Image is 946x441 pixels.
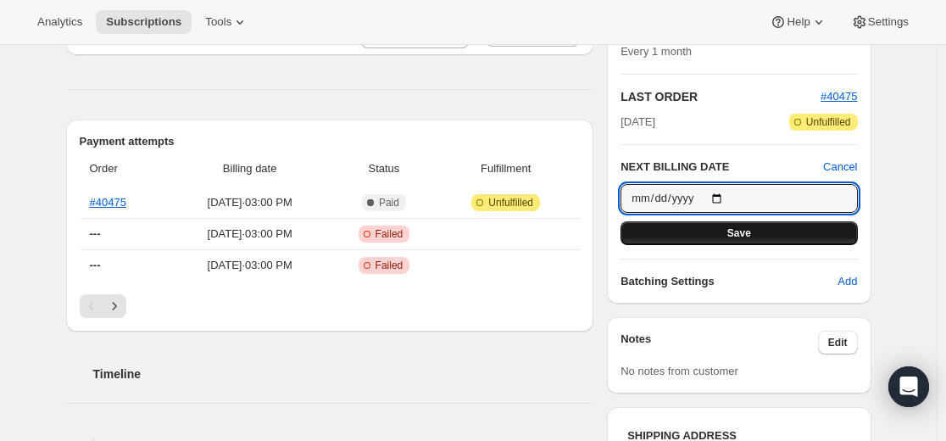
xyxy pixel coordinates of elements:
h2: LAST ORDER [620,88,821,105]
span: Edit [828,336,848,349]
span: [DATE] · 03:00 PM [174,194,326,211]
button: Subscriptions [96,10,192,34]
button: Next [103,294,126,318]
a: #40475 [821,90,857,103]
h6: Batching Settings [620,273,837,290]
span: --- [90,227,101,240]
a: #40475 [90,196,126,209]
span: [DATE] [620,114,655,131]
button: Tools [195,10,259,34]
span: Every 1 month [620,45,692,58]
nav: Pagination [80,294,581,318]
h3: Notes [620,331,818,354]
button: Settings [841,10,919,34]
span: Tools [205,15,231,29]
h2: NEXT BILLING DATE [620,159,823,176]
button: #40475 [821,88,857,105]
button: Analytics [27,10,92,34]
span: [DATE] · 03:00 PM [174,226,326,243]
span: Save [727,226,751,240]
span: Unfulfilled [488,196,533,209]
span: Analytics [37,15,82,29]
div: Open Intercom Messenger [888,366,929,407]
h2: Timeline [93,366,594,382]
span: No notes from customer [620,365,738,377]
span: Failed [376,227,403,241]
h2: Payment attempts [80,133,581,150]
span: Settings [868,15,909,29]
span: Status [337,160,431,177]
span: Fulfillment [442,160,570,177]
span: Subscriptions [106,15,181,29]
th: Order [80,150,169,187]
button: Help [760,10,837,34]
button: Cancel [823,159,857,176]
button: Edit [818,331,858,354]
span: Help [787,15,810,29]
span: Billing date [174,160,326,177]
button: Save [620,221,857,245]
span: Failed [376,259,403,272]
button: Add [827,268,867,295]
span: Add [837,273,857,290]
span: Unfulfilled [806,115,851,129]
span: [DATE] · 03:00 PM [174,257,326,274]
span: --- [90,259,101,271]
span: Paid [379,196,399,209]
